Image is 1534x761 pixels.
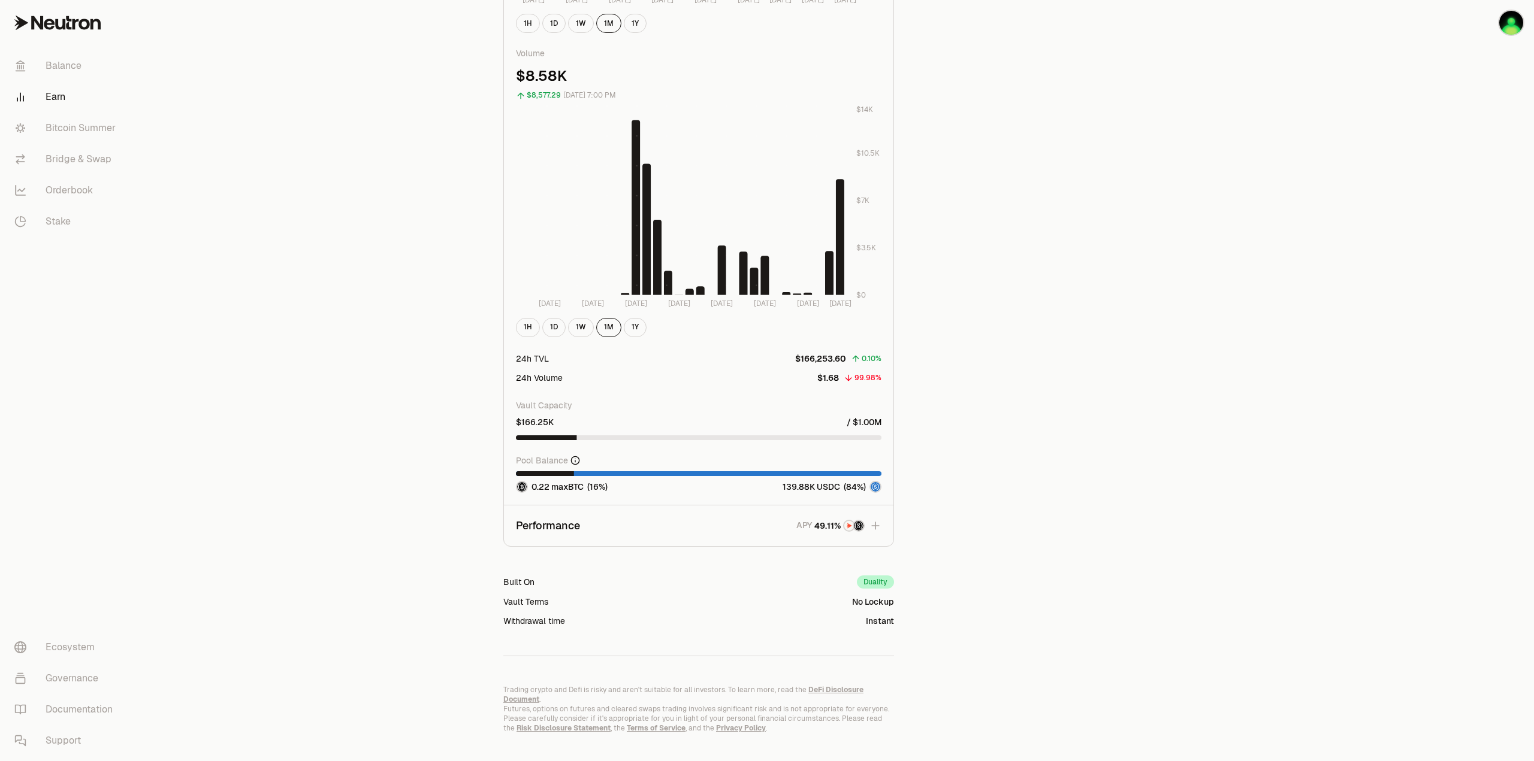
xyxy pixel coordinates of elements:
div: Built On [503,576,535,588]
tspan: [DATE] [711,299,733,308]
div: $8.58K [516,66,881,86]
div: No Lockup [852,596,894,608]
button: 1H [516,14,540,33]
div: Withdrawal time [503,615,565,627]
a: Orderbook [5,175,129,206]
p: Futures, options on futures and cleared swaps trading involves significant risk and is not approp... [503,704,894,733]
img: Structured Points [854,521,863,530]
tspan: $3.5K [856,243,876,253]
button: 1W [568,318,594,337]
p: Trading crypto and Defi is risky and aren't suitable for all investors. To learn more, read the . [503,685,894,704]
div: Duality [857,575,894,589]
button: 1M [596,14,621,33]
button: 1M [596,318,621,337]
a: Support [5,725,129,756]
tspan: [DATE] [754,299,776,308]
button: NTRNStructured Points [814,519,865,532]
div: Instant [866,615,894,627]
span: ( 16% ) [587,481,608,493]
button: 1H [516,318,540,337]
tspan: $14K [856,105,873,114]
a: Documentation [5,694,129,725]
a: Bridge & Swap [5,144,129,175]
div: [DATE] 7:00 PM [563,89,616,102]
p: / $1.00M [847,416,881,428]
tspan: [DATE] [668,299,690,308]
div: $8,577.29 [527,89,561,102]
p: $166.25K [516,416,554,428]
a: Terms of Service [627,723,686,733]
p: Pool Balance [516,454,568,466]
tspan: [DATE] [625,299,647,308]
a: Ecosystem [5,632,129,663]
tspan: $7K [856,196,869,205]
div: 24h TVL [516,353,549,365]
a: Privacy Policy [716,723,766,733]
img: Main [1499,11,1523,35]
img: USDC Logo [871,482,880,492]
div: Vault Terms [503,596,548,608]
button: 1D [542,14,566,33]
div: 0.22 maxBTC [516,481,608,493]
img: maxBTC Logo [517,482,527,492]
button: 1W [568,14,594,33]
tspan: [DATE] [582,299,604,308]
tspan: $10.5K [856,149,880,159]
a: Earn [5,81,129,113]
p: APY [796,519,812,532]
p: Performance [516,517,580,534]
p: $1.68 [817,372,839,384]
a: DeFi Disclosure Document [503,685,863,704]
span: ( 84% ) [844,481,866,493]
button: 1Y [624,318,647,337]
div: 24h Volume [516,372,563,384]
tspan: [DATE] [829,299,851,308]
div: 0.10% [862,352,881,366]
a: Balance [5,50,129,81]
a: Bitcoin Summer [5,113,129,144]
p: Vault Capacity [516,399,881,411]
tspan: $0 [856,290,866,300]
div: 139.88K USDC [783,481,881,493]
button: 1Y [624,14,647,33]
button: 1D [542,318,566,337]
tspan: [DATE] [539,299,561,308]
tspan: [DATE] [797,299,819,308]
a: Risk Disclosure Statement [517,723,611,733]
div: 99.98% [854,371,881,385]
p: Volume [516,47,881,59]
a: Governance [5,663,129,694]
p: $166,253.60 [795,353,846,365]
a: Stake [5,206,129,237]
img: NTRN [844,521,854,530]
button: PerformanceAPYNTRNStructured Points [504,505,893,546]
